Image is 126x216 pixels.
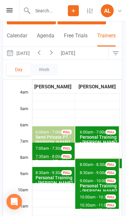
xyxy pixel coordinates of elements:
button: Day [7,64,31,75]
span: 10:00am - 10:30am [79,195,115,199]
div: 4am [3,90,32,106]
button: [DATE] [58,47,80,59]
span: 8:30am - 9:30am [35,171,66,175]
span: 10:30am - 11:00am [79,203,115,208]
button: [DATE] [3,47,33,59]
div: FULL [106,162,116,167]
button: Trainers [97,32,116,46]
div: FULL [61,146,72,151]
div: FULL [61,154,72,159]
div: AL [101,4,114,17]
span: 6:00am - 7:00am [79,130,110,134]
div: 5am [3,106,32,122]
div: Personal Training - [PERSON_NAME] [35,159,73,169]
div: FULL [106,170,116,175]
div: [PERSON_NAME] [75,83,119,91]
div: FULL [106,203,116,208]
button: Free Trials [64,32,88,46]
div: FULL [106,195,116,199]
span: 8:30am - 9:00am [79,171,110,175]
div: FULL [61,170,72,175]
div: 8am [3,155,32,171]
button: Week [31,64,58,75]
span: 9:00am - 10:00am [79,179,112,183]
button: Agenda [37,32,54,46]
div: Personal Training - [PERSON_NAME] [35,175,73,185]
div: Personal Training - [PERSON_NAME] [79,134,118,145]
span: 7:30am - 8:00am [35,154,66,159]
div: Open Intercom Messenger [6,194,22,210]
input: Search... [30,6,68,15]
div: 10am [3,187,32,204]
span: 6:00am - 7:00am [35,130,66,134]
div: Personal Training - [PERSON_NAME] [79,183,118,194]
span: 8:00am - 8:30am [79,162,110,167]
div: Semi Private PT - [PERSON_NAME], [PERSON_NAME] [35,134,73,150]
span: 7:00am - 7:30am [35,146,66,151]
div: FULL [106,130,116,134]
div: 7am [3,139,32,155]
div: FULL [61,130,72,134]
div: 9am [3,171,32,187]
div: FULL [106,178,116,183]
div: 6am [3,122,32,139]
button: Calendar [7,32,27,46]
div: [PERSON_NAME] [31,83,75,91]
